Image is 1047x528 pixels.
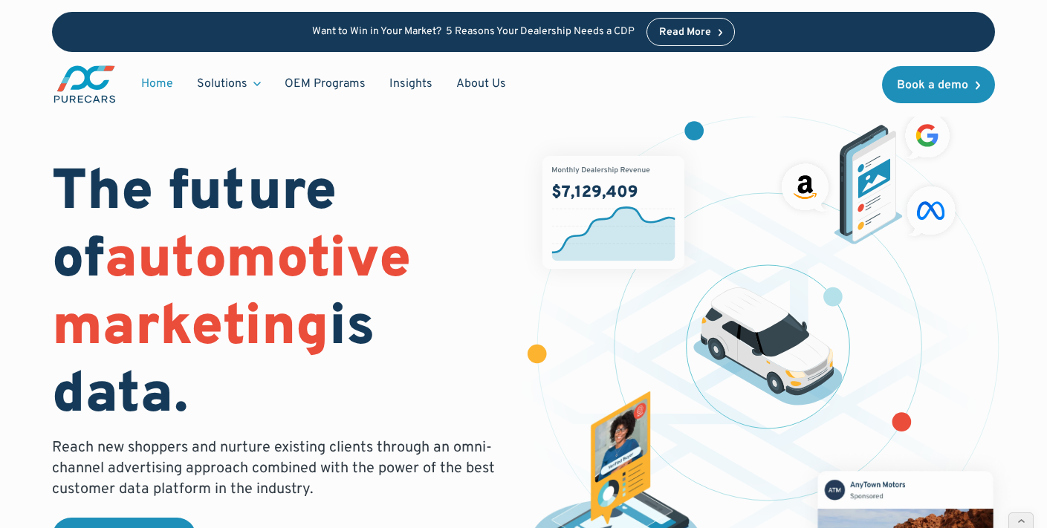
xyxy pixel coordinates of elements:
[185,70,273,98] div: Solutions
[52,437,504,500] p: Reach new shoppers and nurture existing clients through an omni-channel advertising approach comb...
[52,160,505,431] h1: The future of is data.
[129,70,185,98] a: Home
[693,287,843,405] img: illustration of a vehicle
[897,79,968,91] div: Book a demo
[542,156,684,270] img: chart showing monthly dealership revenue of $7m
[273,70,377,98] a: OEM Programs
[775,107,962,244] img: ads on social media and advertising partners
[52,64,117,105] a: main
[52,226,411,365] span: automotive marketing
[312,26,635,39] p: Want to Win in Your Market? 5 Reasons Your Dealership Needs a CDP
[377,70,444,98] a: Insights
[444,70,518,98] a: About Us
[197,76,247,92] div: Solutions
[52,64,117,105] img: purecars logo
[646,18,736,46] a: Read More
[659,27,711,38] div: Read More
[882,66,995,103] a: Book a demo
